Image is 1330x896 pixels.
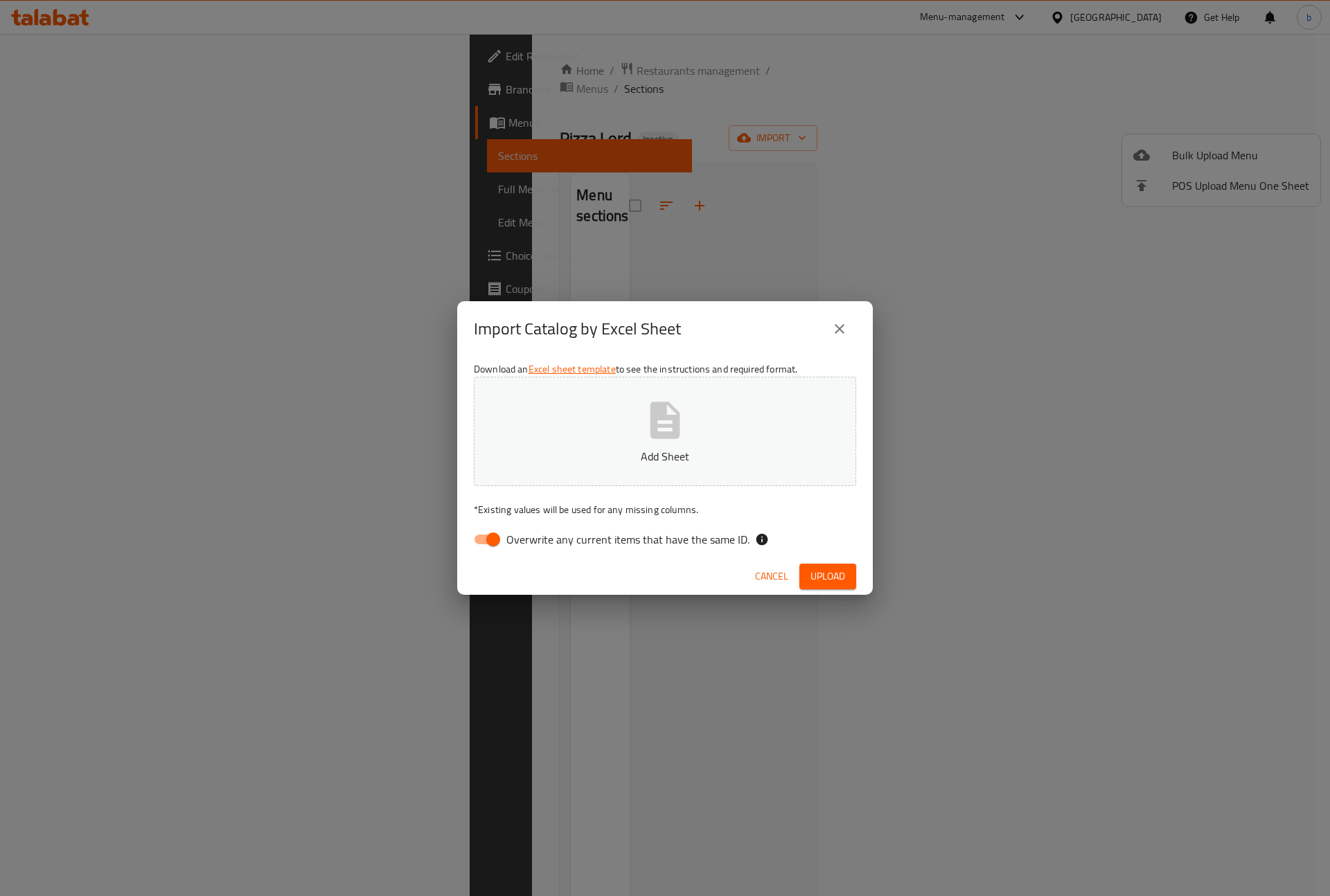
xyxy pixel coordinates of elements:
span: Cancel [755,568,788,585]
button: close [823,312,856,346]
button: Add Sheet [474,377,856,486]
span: Overwrite any current items that have the same ID. [506,531,750,548]
button: Upload [799,564,856,589]
h2: Import Catalog by Excel Sheet [474,318,681,340]
span: Upload [810,568,845,585]
svg: If the overwrite option isn't selected, then the items that match an existing ID will be ignored ... [755,532,769,546]
p: Existing values will be used for any missing columns. [474,503,856,517]
div: Download an to see the instructions and required format. [457,357,873,557]
a: Excel sheet template [529,360,616,378]
button: Cancel [750,564,794,589]
p: Add Sheet [495,448,835,465]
